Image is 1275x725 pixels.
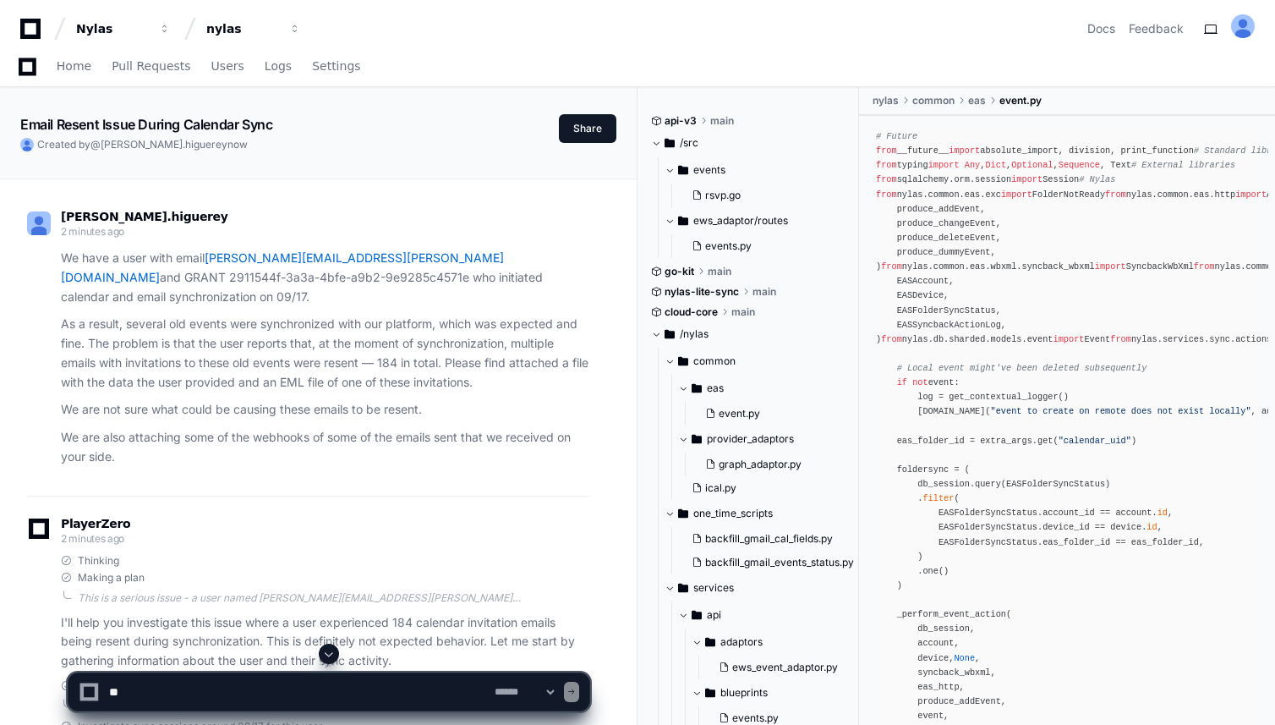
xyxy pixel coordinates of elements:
span: provider_adaptors [707,432,794,446]
a: Pull Requests [112,47,190,86]
button: eas [678,375,860,402]
span: Home [57,61,91,71]
span: from [881,334,902,344]
span: # Future [876,131,917,141]
span: import [949,146,980,156]
svg: Directory [692,429,702,449]
a: Docs [1087,20,1115,37]
p: We are also attaching some of the webhooks of some of the emails sent that we received on your side. [61,428,589,467]
span: from [1194,261,1215,272]
span: event.py [999,94,1042,107]
span: "calendar_uid" [1059,436,1131,446]
button: common [665,348,860,375]
span: not [912,377,928,387]
img: ALV-UjVIVO1xujVLAuPApzUHhlN9_vKf9uegmELgxzPxAbKOtnGOfPwn3iBCG1-5A44YWgjQJBvBkNNH2W5_ERJBpY8ZVwxlF... [20,138,34,151]
a: Users [211,47,244,86]
button: /src [651,129,846,157]
span: event.py [719,407,760,420]
span: Settings [312,61,360,71]
svg: Directory [705,632,715,652]
span: backfill_gmail_events_status.py [705,556,854,569]
button: backfill_gmail_cal_fields.py [685,527,854,551]
span: api-v3 [665,114,697,128]
span: /nylas [680,327,709,341]
span: /src [680,136,698,150]
span: cloud-core [665,305,718,319]
svg: Directory [665,324,675,344]
button: Share [559,114,616,143]
span: # External libraries [1131,160,1235,170]
span: now [227,138,248,151]
span: eas [707,382,724,395]
span: from [876,174,897,184]
span: import [1053,334,1084,344]
a: [PERSON_NAME][EMAIL_ADDRESS][PERSON_NAME][DOMAIN_NAME] [61,250,504,284]
span: from [1110,334,1131,344]
button: events.py [685,234,836,258]
span: Sequence [1059,160,1100,170]
span: ews_adaptor/routes [693,214,788,228]
span: "event to create on remote does not exist locally" [991,406,1251,416]
span: api [707,608,721,622]
span: import [1095,261,1126,272]
svg: Directory [678,160,688,180]
span: from [881,261,902,272]
span: Logs [265,61,292,71]
span: backfill_gmail_cal_fields.py [705,532,833,546]
span: Dict [985,160,1006,170]
span: import [1235,189,1267,200]
span: common [912,94,955,107]
span: [PERSON_NAME].higuerey [101,138,227,151]
span: filter [922,493,954,503]
span: id [1146,522,1157,532]
span: nylas-lite-sync [665,285,739,299]
span: graph_adaptor.py [719,458,802,471]
div: nylas [206,20,279,37]
span: one_time_scripts [693,507,773,520]
div: This is a serious issue - a user named [PERSON_NAME][EMAIL_ADDRESS][PERSON_NAME][DOMAIN_NAME] wit... [78,591,589,605]
span: Users [211,61,244,71]
button: services [665,574,860,601]
span: 2 minutes ago [61,532,124,545]
span: main [710,114,734,128]
button: api [678,601,873,629]
span: eas [968,94,986,107]
svg: Directory [665,133,675,153]
a: Logs [265,47,292,86]
span: Any [965,160,980,170]
span: id [1157,508,1168,518]
button: nylas [200,14,308,44]
p: As a result, several old events were synchronized with our platform, which was expected and fine.... [61,315,589,392]
button: ews_adaptor/routes [665,207,846,234]
a: Settings [312,47,360,86]
span: events.py [705,239,752,253]
p: I'll help you investigate this issue where a user experienced 184 calendar invitation emails bein... [61,613,589,671]
app-text-character-animate: Email Resent Issue During Calendar Sync [20,116,272,133]
span: Created by [37,138,248,151]
button: provider_adaptors [678,426,860,453]
button: Nylas [69,14,178,44]
span: # Local event might've been deleted subsequently [897,363,1147,373]
a: Home [57,47,91,86]
span: Pull Requests [112,61,190,71]
svg: Directory [692,605,702,625]
span: services [693,581,734,595]
span: [PERSON_NAME].higuerey [61,210,228,223]
span: Making a plan [78,571,145,585]
span: PlayerZero [61,519,130,529]
p: We have a user with email and GRANT 2911544f-3a3a-4bfe-a9b2-9e9285c4571e who initiated calendar a... [61,249,589,306]
svg: Directory [678,351,688,371]
span: from [876,189,897,200]
button: one_time_scripts [665,500,860,527]
span: ical.py [705,481,736,495]
span: 2 minutes ago [61,225,124,238]
button: Feedback [1129,20,1184,37]
img: ALV-UjVIVO1xujVLAuPApzUHhlN9_vKf9uegmELgxzPxAbKOtnGOfPwn3iBCG1-5A44YWgjQJBvBkNNH2W5_ERJBpY8ZVwxlF... [1231,14,1255,38]
span: import [1011,174,1042,184]
button: events [665,157,846,184]
span: events [693,163,725,177]
svg: Directory [678,578,688,598]
span: from [876,146,897,156]
button: event.py [698,402,850,426]
span: main [731,305,755,319]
